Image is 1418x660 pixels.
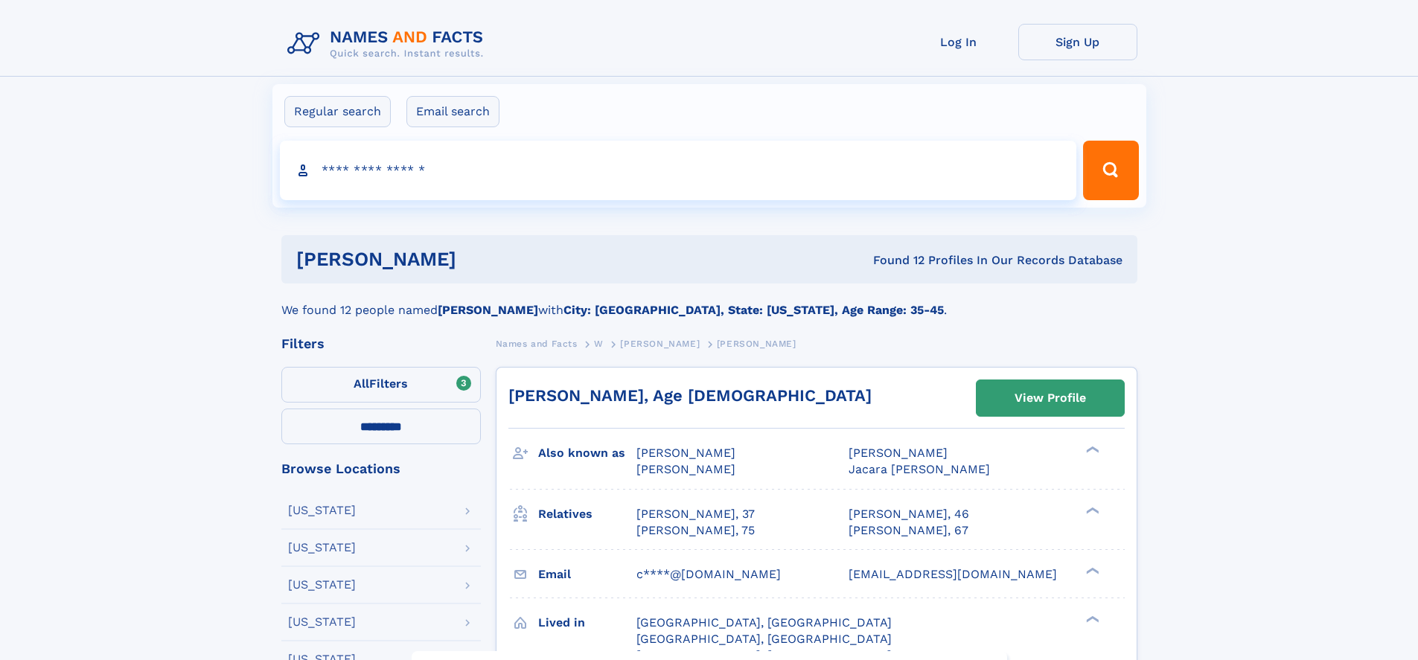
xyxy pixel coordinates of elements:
[281,24,496,64] img: Logo Names and Facts
[1015,381,1086,415] div: View Profile
[849,567,1057,581] span: [EMAIL_ADDRESS][DOMAIN_NAME]
[636,615,892,629] span: [GEOGRAPHIC_DATA], [GEOGRAPHIC_DATA]
[538,502,636,527] h3: Relatives
[284,96,391,127] label: Regular search
[636,632,892,646] span: [GEOGRAPHIC_DATA], [GEOGRAPHIC_DATA]
[1082,445,1100,455] div: ❯
[406,96,499,127] label: Email search
[849,506,969,522] a: [PERSON_NAME], 46
[899,24,1018,60] a: Log In
[563,303,944,317] b: City: [GEOGRAPHIC_DATA], State: [US_STATE], Age Range: 35-45
[636,506,755,522] a: [PERSON_NAME], 37
[620,339,700,349] span: [PERSON_NAME]
[288,504,356,516] div: [US_STATE]
[636,462,735,476] span: [PERSON_NAME]
[281,367,481,403] label: Filters
[620,334,700,353] a: [PERSON_NAME]
[288,542,356,554] div: [US_STATE]
[636,522,755,539] a: [PERSON_NAME], 75
[538,562,636,587] h3: Email
[281,462,481,475] div: Browse Locations
[594,334,604,353] a: W
[1082,614,1100,624] div: ❯
[281,283,1137,319] div: We found 12 people named with .
[849,522,968,539] a: [PERSON_NAME], 67
[1082,566,1100,575] div: ❯
[438,303,538,317] b: [PERSON_NAME]
[538,440,636,466] h3: Also known as
[296,250,665,269] h1: [PERSON_NAME]
[1083,141,1138,200] button: Search Button
[594,339,604,349] span: W
[1018,24,1137,60] a: Sign Up
[636,446,735,460] span: [PERSON_NAME]
[496,334,578,353] a: Names and Facts
[1082,505,1100,515] div: ❯
[280,141,1077,200] input: search input
[281,337,481,350] div: Filters
[288,579,356,591] div: [US_STATE]
[977,380,1124,416] a: View Profile
[288,616,356,628] div: [US_STATE]
[665,252,1122,269] div: Found 12 Profiles In Our Records Database
[354,377,369,391] span: All
[849,462,990,476] span: Jacara [PERSON_NAME]
[717,339,796,349] span: [PERSON_NAME]
[508,386,872,405] a: [PERSON_NAME], Age [DEMOGRAPHIC_DATA]
[849,446,948,460] span: [PERSON_NAME]
[538,610,636,635] h3: Lived in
